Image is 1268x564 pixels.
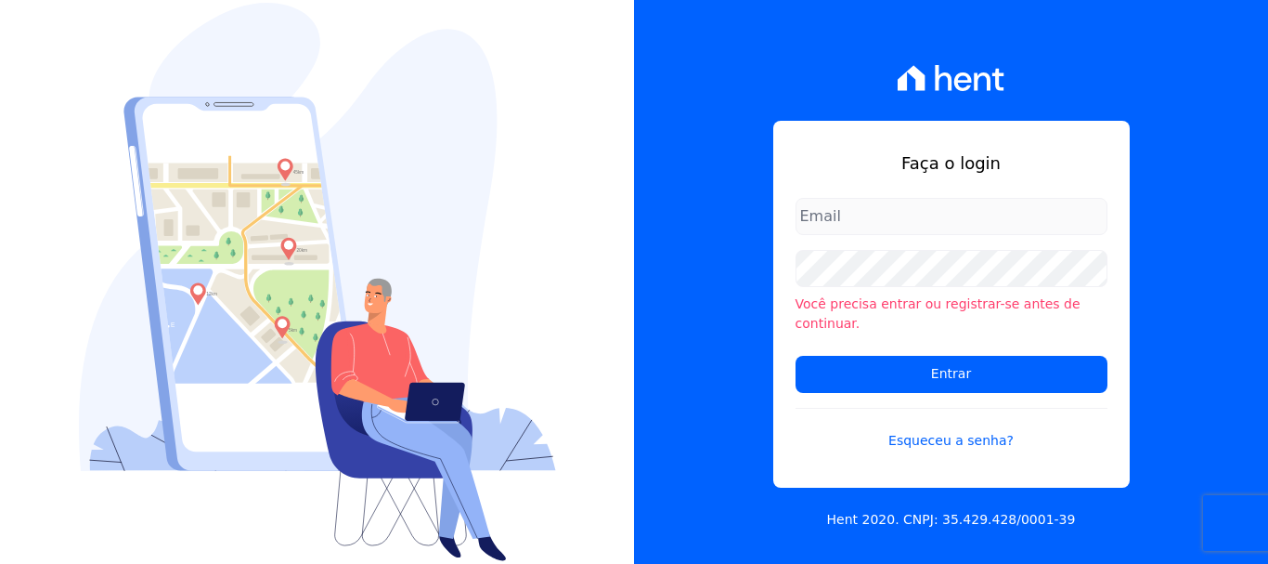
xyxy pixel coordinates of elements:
[827,510,1076,530] p: Hent 2020. CNPJ: 35.429.428/0001-39
[796,408,1107,451] a: Esqueceu a senha?
[796,356,1107,393] input: Entrar
[796,295,1107,334] li: Você precisa entrar ou registrar-se antes de continuar.
[79,3,556,561] img: Login
[796,198,1107,235] input: Email
[796,151,1107,176] h1: Faça o login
